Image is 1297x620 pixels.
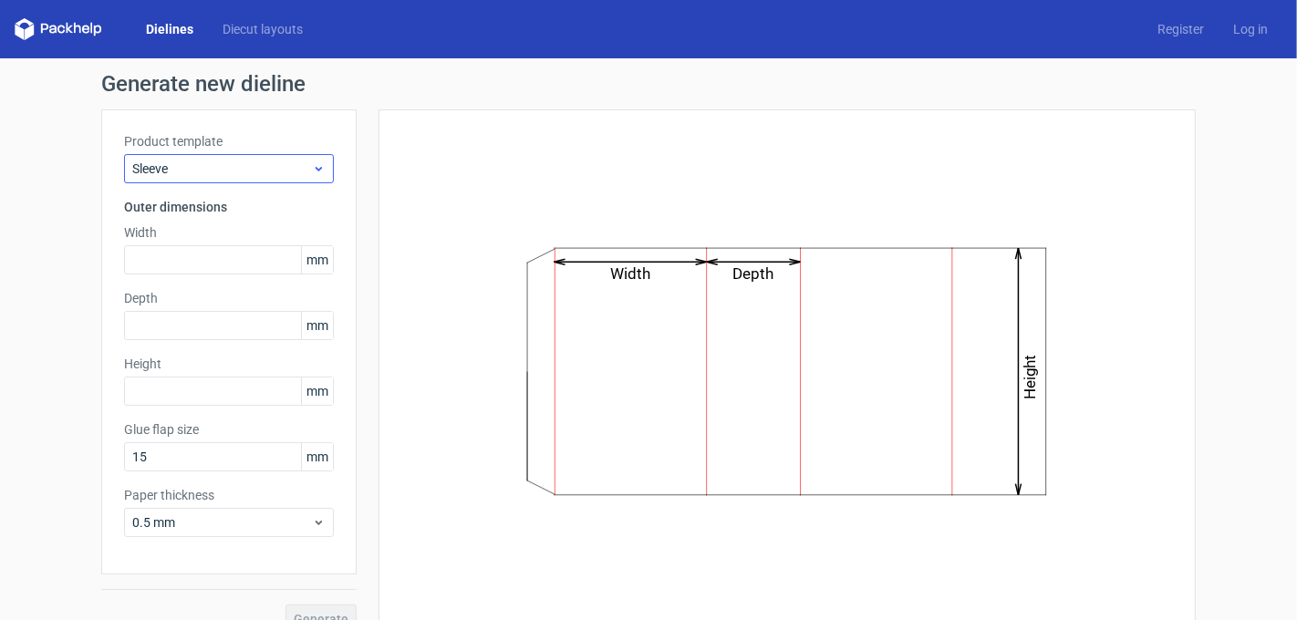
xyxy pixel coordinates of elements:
[101,73,1196,95] h1: Generate new dieline
[131,20,208,38] a: Dielines
[124,223,334,242] label: Width
[301,312,333,339] span: mm
[208,20,317,38] a: Diecut layouts
[1143,20,1219,38] a: Register
[733,264,774,283] text: Depth
[124,132,334,150] label: Product template
[301,377,333,405] span: mm
[1219,20,1282,38] a: Log in
[132,160,312,178] span: Sleeve
[301,246,333,274] span: mm
[1022,355,1040,400] text: Height
[132,513,312,532] span: 0.5 mm
[124,355,334,373] label: Height
[124,198,334,216] h3: Outer dimensions
[301,443,333,470] span: mm
[124,289,334,307] label: Depth
[124,486,334,504] label: Paper thickness
[611,264,651,283] text: Width
[124,420,334,439] label: Glue flap size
